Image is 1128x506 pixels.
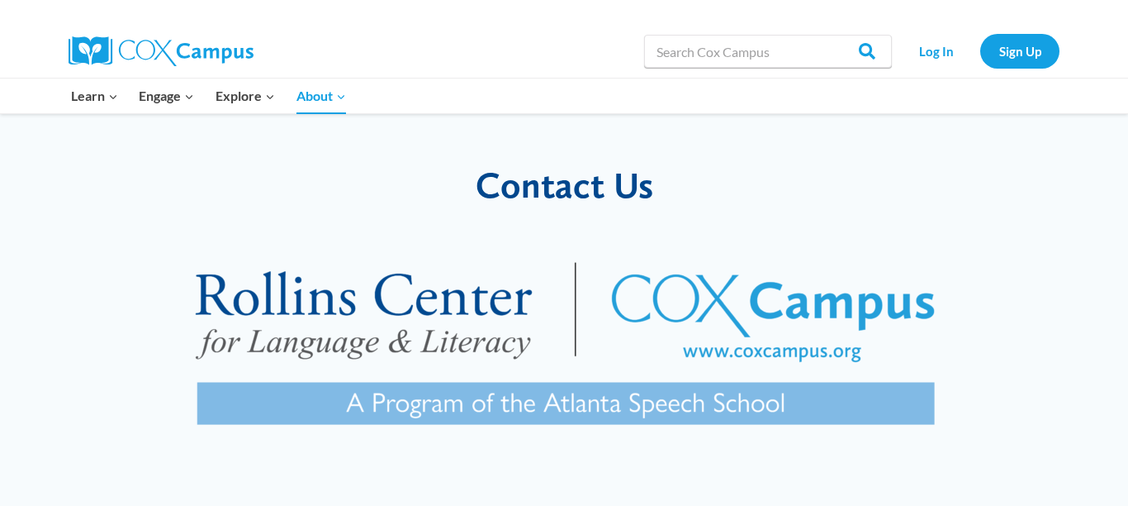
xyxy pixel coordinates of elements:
[60,79,356,113] nav: Primary Navigation
[216,85,275,107] span: Explore
[141,224,987,480] img: RollinsCox combined logo
[296,85,346,107] span: About
[139,85,194,107] span: Engage
[69,36,254,66] img: Cox Campus
[980,34,1059,68] a: Sign Up
[476,163,653,207] span: Contact Us
[900,34,1059,68] nav: Secondary Navigation
[71,85,118,107] span: Learn
[900,34,972,68] a: Log In
[644,35,892,68] input: Search Cox Campus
